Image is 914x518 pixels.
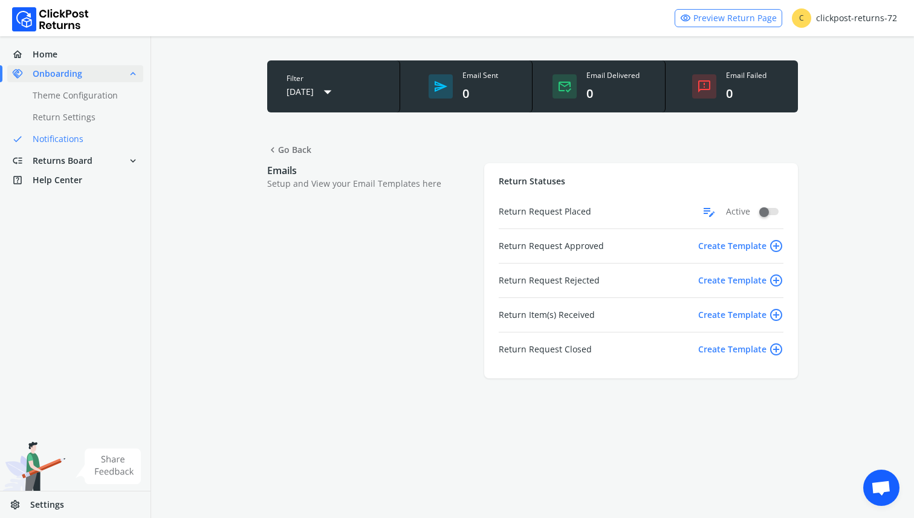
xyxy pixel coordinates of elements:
span: low_priority [12,152,33,169]
a: help_centerHelp Center [7,172,143,189]
span: Help Center [33,174,82,186]
span: Settings [30,499,64,511]
span: expand_less [128,65,138,82]
a: Return Settings [7,109,158,126]
div: clickpost-returns-72 [792,8,897,28]
span: add_circle_outline [769,340,783,359]
div: 0 [586,85,640,102]
p: Emails [267,163,472,178]
span: Create Template [698,340,783,359]
span: help_center [12,172,33,189]
span: Create Template [698,271,783,290]
span: add_circle_outline [769,271,783,290]
span: chevron_left [267,141,278,158]
div: Email Failed [726,71,767,80]
p: Setup and View your Email Templates here [267,178,472,190]
span: Return Item(s) Received [499,309,595,321]
div: Email Sent [462,71,498,80]
button: [DATE]arrow_drop_down [277,81,390,103]
span: Returns Board [33,155,92,167]
span: Create Template [698,305,783,325]
span: Create Template [698,236,783,256]
p: Return Statuses [499,175,783,187]
span: Return Request Approved [499,240,604,252]
span: Go Back [267,141,311,158]
a: Theme Configuration [7,87,158,104]
span: arrow_drop_down [319,81,337,103]
img: share feedback [76,448,141,484]
div: 0 [462,85,498,102]
span: handshake [12,65,33,82]
span: add_circle_outline [769,236,783,256]
span: edit_note [702,202,716,221]
span: Onboarding [33,68,82,80]
a: doneNotifications [7,131,158,147]
span: home [12,46,33,63]
span: settings [10,496,30,513]
span: add_circle_outline [769,305,783,325]
span: Active [726,206,750,218]
span: Return Request Placed [499,206,591,218]
span: Return Request Closed [499,343,592,355]
img: Logo [12,7,89,31]
div: Filter [277,74,390,83]
span: C [792,8,811,28]
div: Open chat [863,470,899,506]
span: Home [33,48,57,60]
div: 0 [726,85,767,102]
span: done [12,131,23,147]
span: Return Request Rejected [499,274,600,287]
a: visibilityPreview Return Page [675,9,782,27]
span: visibility [680,10,691,27]
span: expand_more [128,152,138,169]
div: Email Delivered [586,71,640,80]
a: homeHome [7,46,143,63]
